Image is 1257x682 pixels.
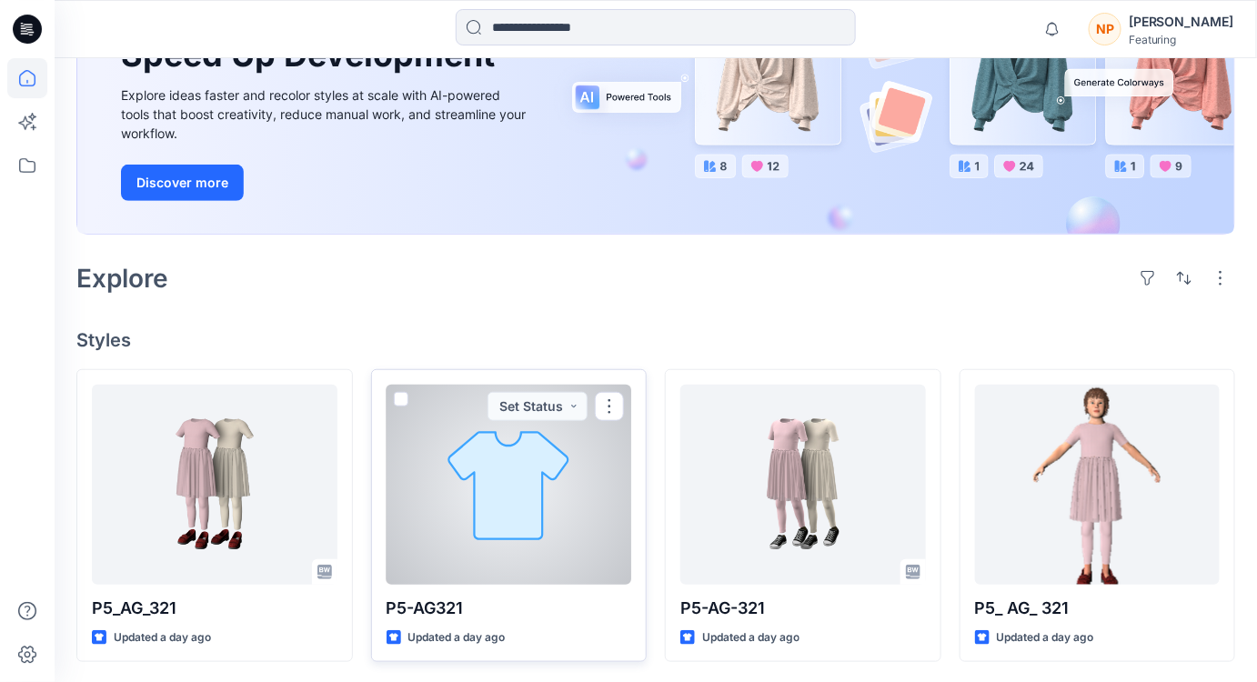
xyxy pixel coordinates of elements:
[76,264,168,293] h2: Explore
[975,596,1221,621] p: P5_ AG_ 321
[387,596,632,621] p: P5-AG321
[1129,33,1234,46] div: Featuring
[121,85,530,143] div: Explore ideas faster and recolor styles at scale with AI-powered tools that boost creativity, red...
[1129,11,1234,33] div: [PERSON_NAME]
[997,628,1094,647] p: Updated a day ago
[121,165,244,201] button: Discover more
[1089,13,1121,45] div: NP
[408,628,506,647] p: Updated a day ago
[121,165,530,201] a: Discover more
[680,385,926,585] a: P5-AG-321
[92,596,337,621] p: P5_AG_321
[702,628,799,647] p: Updated a day ago
[114,628,211,647] p: Updated a day ago
[680,596,926,621] p: P5-AG-321
[975,385,1221,585] a: P5_ AG_ 321
[92,385,337,585] a: P5_AG_321
[387,385,632,585] a: P5-AG321
[76,329,1235,351] h4: Styles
